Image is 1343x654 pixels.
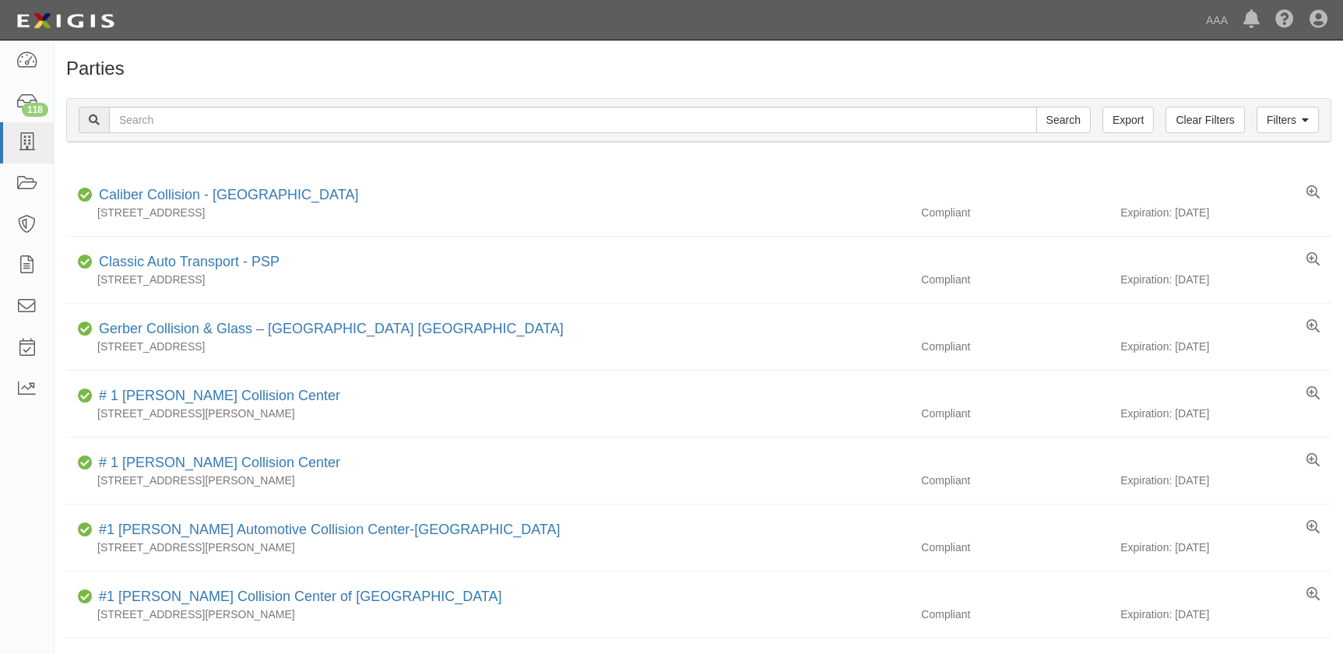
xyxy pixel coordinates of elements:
[78,257,93,268] i: Compliant
[1120,406,1331,421] div: Expiration: [DATE]
[1165,107,1244,133] a: Clear Filters
[99,455,340,470] a: # 1 [PERSON_NAME] Collision Center
[66,58,1331,79] h1: Parties
[1120,339,1331,354] div: Expiration: [DATE]
[12,7,119,35] img: logo-5460c22ac91f19d4615b14bd174203de0afe785f0fc80cf4dbbc73dc1793850b.png
[66,607,909,622] div: [STREET_ADDRESS][PERSON_NAME]
[93,319,564,339] div: Gerber Collision & Glass – Houston Brighton
[22,103,48,117] div: 118
[1198,5,1236,36] a: AAA
[909,272,1120,287] div: Compliant
[1306,252,1320,268] a: View results summary
[1120,540,1331,555] div: Expiration: [DATE]
[93,252,279,272] div: Classic Auto Transport - PSP
[1306,520,1320,536] a: View results summary
[1306,587,1320,603] a: View results summary
[909,406,1120,421] div: Compliant
[99,388,340,403] a: # 1 [PERSON_NAME] Collision Center
[66,473,909,488] div: [STREET_ADDRESS][PERSON_NAME]
[1120,473,1331,488] div: Expiration: [DATE]
[1120,272,1331,287] div: Expiration: [DATE]
[1120,205,1331,220] div: Expiration: [DATE]
[909,339,1120,354] div: Compliant
[99,589,502,604] a: #1 [PERSON_NAME] Collision Center of [GEOGRAPHIC_DATA]
[1036,107,1091,133] input: Search
[1306,319,1320,335] a: View results summary
[78,525,93,536] i: Compliant
[93,386,340,406] div: # 1 Cochran Collision Center
[93,453,340,473] div: # 1 Cochran Collision Center
[78,391,93,402] i: Compliant
[66,272,909,287] div: [STREET_ADDRESS]
[66,205,909,220] div: [STREET_ADDRESS]
[66,339,909,354] div: [STREET_ADDRESS]
[1306,386,1320,402] a: View results summary
[1120,607,1331,622] div: Expiration: [DATE]
[93,185,358,206] div: Caliber Collision - Gainesville
[99,522,561,537] a: #1 [PERSON_NAME] Automotive Collision Center-[GEOGRAPHIC_DATA]
[909,473,1120,488] div: Compliant
[93,587,502,607] div: #1 Cochran Collision Center of Greensburg
[909,607,1120,622] div: Compliant
[109,107,1037,133] input: Search
[909,205,1120,220] div: Compliant
[99,321,564,336] a: Gerber Collision & Glass – [GEOGRAPHIC_DATA] [GEOGRAPHIC_DATA]
[1102,107,1154,133] a: Export
[99,254,279,269] a: Classic Auto Transport - PSP
[93,520,561,540] div: #1 Cochran Automotive Collision Center-Monroeville
[1275,11,1294,30] i: Help Center - Complianz
[66,540,909,555] div: [STREET_ADDRESS][PERSON_NAME]
[78,592,93,603] i: Compliant
[66,406,909,421] div: [STREET_ADDRESS][PERSON_NAME]
[1306,185,1320,201] a: View results summary
[78,458,93,469] i: Compliant
[99,187,358,202] a: Caliber Collision - [GEOGRAPHIC_DATA]
[78,324,93,335] i: Compliant
[909,540,1120,555] div: Compliant
[1306,453,1320,469] a: View results summary
[1257,107,1319,133] a: Filters
[78,190,93,201] i: Compliant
